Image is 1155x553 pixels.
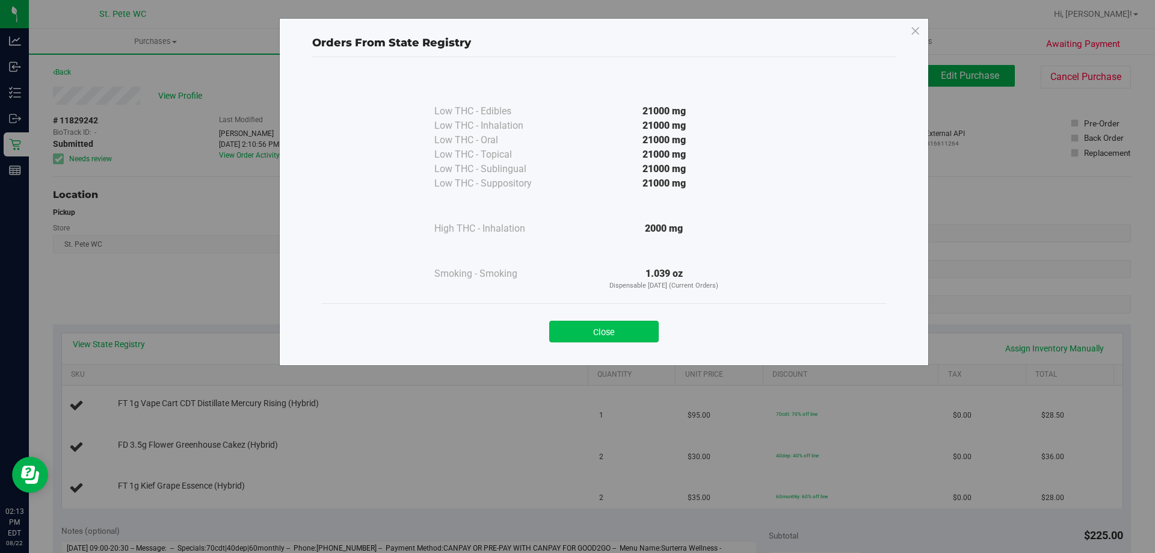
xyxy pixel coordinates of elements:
[555,281,774,291] p: Dispensable [DATE] (Current Orders)
[555,119,774,133] div: 21000 mg
[555,147,774,162] div: 21000 mg
[555,104,774,119] div: 21000 mg
[555,221,774,236] div: 2000 mg
[434,147,555,162] div: Low THC - Topical
[434,133,555,147] div: Low THC - Oral
[555,133,774,147] div: 21000 mg
[555,176,774,191] div: 21000 mg
[312,36,471,49] span: Orders From State Registry
[434,176,555,191] div: Low THC - Suppository
[549,321,659,342] button: Close
[434,162,555,176] div: Low THC - Sublingual
[434,104,555,119] div: Low THC - Edibles
[434,267,555,281] div: Smoking - Smoking
[434,221,555,236] div: High THC - Inhalation
[12,457,48,493] iframe: Resource center
[434,119,555,133] div: Low THC - Inhalation
[555,267,774,291] div: 1.039 oz
[555,162,774,176] div: 21000 mg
